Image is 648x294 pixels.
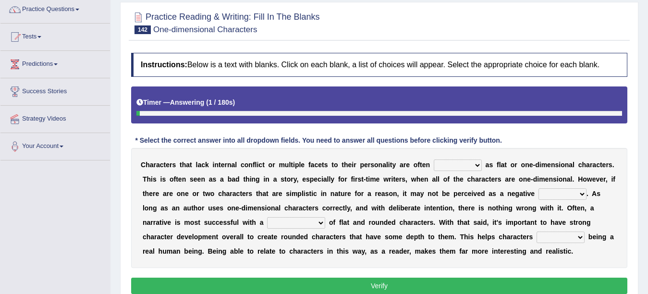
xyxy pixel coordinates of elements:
[190,175,194,183] b: s
[572,175,574,183] b: .
[341,190,345,197] b: u
[455,175,460,183] b: h
[153,161,156,169] b: r
[606,175,608,183] b: ,
[489,175,491,183] b: t
[306,175,310,183] b: s
[590,161,592,169] b: r
[489,161,493,169] b: s
[309,190,311,197] b: t
[141,161,146,169] b: C
[481,175,485,183] b: a
[284,175,287,183] b: t
[329,175,330,183] b: l
[258,190,263,197] b: h
[368,175,370,183] b: i
[194,175,197,183] b: e
[219,161,221,169] b: t
[143,190,145,197] b: t
[308,161,311,169] b: f
[221,161,225,169] b: e
[248,161,253,169] b: n
[557,175,559,183] b: i
[136,99,235,106] h5: Timer —
[160,161,164,169] b: c
[150,161,154,169] b: a
[252,175,256,183] b: n
[310,175,314,183] b: p
[578,175,583,183] b: H
[314,161,318,169] b: c
[134,25,151,34] span: 142
[549,175,553,183] b: n
[299,161,301,169] b: l
[348,161,352,169] b: e
[562,175,567,183] b: n
[587,175,592,183] b: w
[227,161,232,169] b: n
[406,161,410,169] b: e
[167,190,169,197] b: r
[206,98,208,106] b: (
[250,175,252,183] b: i
[399,175,402,183] b: r
[192,190,196,197] b: o
[141,61,187,69] b: Instructions:
[392,161,396,169] b: y
[511,161,515,169] b: o
[547,161,551,169] b: e
[304,190,306,197] b: i
[222,190,226,197] b: h
[422,161,426,169] b: e
[334,161,338,169] b: o
[201,161,205,169] b: c
[366,175,368,183] b: t
[379,161,383,169] b: n
[218,190,222,197] b: c
[374,161,379,169] b: o
[209,175,213,183] b: a
[262,161,265,169] b: t
[279,161,284,169] b: m
[611,175,613,183] b: i
[386,161,388,169] b: l
[321,175,323,183] b: i
[166,161,170,169] b: e
[0,106,110,130] a: Strategy Videos
[185,190,189,197] b: e
[360,161,364,169] b: p
[180,161,182,169] b: t
[311,161,315,169] b: a
[256,190,258,197] b: t
[553,175,557,183] b: s
[521,161,526,169] b: o
[403,161,406,169] b: r
[190,161,192,169] b: t
[269,161,273,169] b: o
[318,175,321,183] b: c
[583,175,587,183] b: o
[405,175,407,183] b: ,
[355,175,357,183] b: r
[246,190,248,197] b: r
[291,161,293,169] b: t
[612,161,614,169] b: .
[232,161,235,169] b: a
[245,175,250,183] b: h
[170,175,174,183] b: o
[289,161,291,169] b: l
[0,51,110,75] a: Predictions
[596,175,600,183] b: v
[291,175,293,183] b: r
[400,161,403,169] b: a
[613,175,615,183] b: f
[344,175,347,183] b: r
[210,190,215,197] b: o
[606,161,608,169] b: r
[567,175,571,183] b: a
[172,161,176,169] b: s
[509,175,511,183] b: r
[514,161,517,169] b: r
[525,161,529,169] b: n
[302,175,306,183] b: e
